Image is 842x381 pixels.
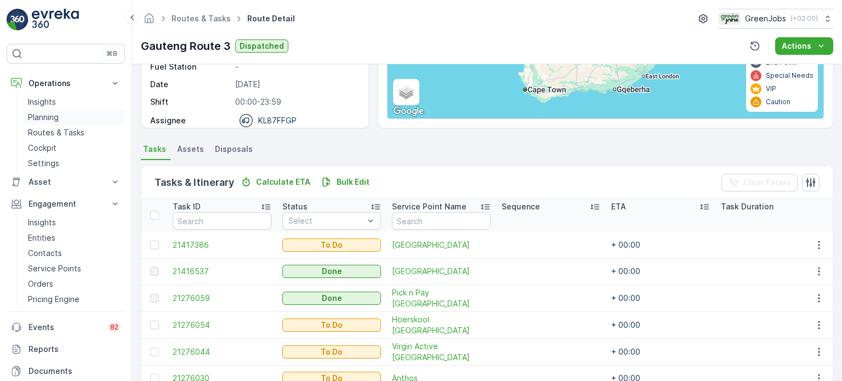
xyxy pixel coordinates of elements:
[392,212,491,230] input: Search
[766,98,790,106] p: Caution
[392,314,491,336] span: Hoerskool [GEOGRAPHIC_DATA]
[28,263,81,274] p: Service Points
[322,293,342,304] p: Done
[106,49,117,58] p: ⌘B
[392,314,491,336] a: Hoerskool Roodepoort
[150,348,159,356] div: Toggle Row Selected
[392,287,491,309] a: Pick n Pay Cosmo City
[7,171,125,193] button: Asset
[32,9,79,31] img: logo_light-DOdMpM7g.png
[24,230,125,246] a: Entities
[766,84,776,93] p: VIP
[321,320,343,331] p: To Do
[392,341,491,363] span: Virgin Active [GEOGRAPHIC_DATA]
[24,94,125,110] a: Insights
[24,261,125,276] a: Service Points
[24,292,125,307] a: Pricing Engine
[7,316,125,338] a: Events82
[719,9,833,29] button: GreenJobs(+02:00)
[29,366,121,377] p: Documents
[24,125,125,140] a: Routes & Tasks
[150,267,159,276] div: Toggle Row Selected
[322,266,342,277] p: Done
[150,61,231,72] p: Fuel Station
[282,345,381,359] button: To Do
[28,143,56,153] p: Cockpit
[392,266,491,277] span: [GEOGRAPHIC_DATA]
[782,41,811,52] p: Actions
[173,240,271,251] a: 21417386
[24,276,125,292] a: Orders
[235,79,356,90] p: [DATE]
[24,246,125,261] a: Contacts
[282,292,381,305] button: Done
[28,217,56,228] p: Insights
[173,293,271,304] a: 21276059
[28,232,55,243] p: Entities
[177,144,204,155] span: Assets
[282,201,308,212] p: Status
[24,110,125,125] a: Planning
[110,323,118,332] p: 82
[392,341,491,363] a: Virgin Active Eagle Canyon
[606,258,715,285] td: + 00:00
[28,127,84,138] p: Routes & Tasks
[173,320,271,331] a: 21276054
[721,201,773,212] p: Task Duration
[7,72,125,94] button: Operations
[390,104,426,118] a: Open this area in Google Maps (opens a new window)
[29,78,103,89] p: Operations
[394,80,418,104] a: Layers
[28,158,59,169] p: Settings
[719,13,741,25] img: Green_Jobs_Logo.png
[172,14,231,23] a: Routes & Tasks
[7,9,29,31] img: logo
[24,140,125,156] a: Cockpit
[150,115,186,126] p: Assignee
[611,201,626,212] p: ETA
[245,13,297,24] span: Route Detail
[28,248,62,259] p: Contacts
[235,39,288,53] button: Dispatched
[155,175,234,190] p: Tasks & Itinerary
[29,344,121,355] p: Reports
[321,346,343,357] p: To Do
[606,285,715,311] td: + 00:00
[337,177,369,187] p: Bulk Edit
[24,215,125,230] a: Insights
[256,177,310,187] p: Calculate ETA
[392,240,491,251] a: Monument Primary School
[317,175,374,189] button: Bulk Edit
[29,177,103,187] p: Asset
[606,232,715,258] td: + 00:00
[150,79,231,90] p: Date
[150,321,159,329] div: Toggle Row Selected
[143,16,155,26] a: Homepage
[392,266,491,277] a: Cradle Boutique Hotel
[150,96,231,107] p: Shift
[173,266,271,277] a: 21416537
[173,201,201,212] p: Task ID
[392,201,466,212] p: Service Point Name
[743,177,791,188] p: Clear Filters
[28,96,56,107] p: Insights
[173,346,271,357] a: 21276044
[141,38,231,54] p: Gauteng Route 3
[143,144,166,155] span: Tasks
[282,238,381,252] button: To Do
[288,215,364,226] p: Select
[390,104,426,118] img: Google
[606,338,715,365] td: + 00:00
[215,144,253,155] span: Disposals
[392,287,491,309] span: Pick n Pay [GEOGRAPHIC_DATA]
[173,212,271,230] input: Search
[502,201,540,212] p: Sequence
[606,311,715,338] td: + 00:00
[150,241,159,249] div: Toggle Row Selected
[29,198,103,209] p: Engagement
[150,294,159,303] div: Toggle Row Selected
